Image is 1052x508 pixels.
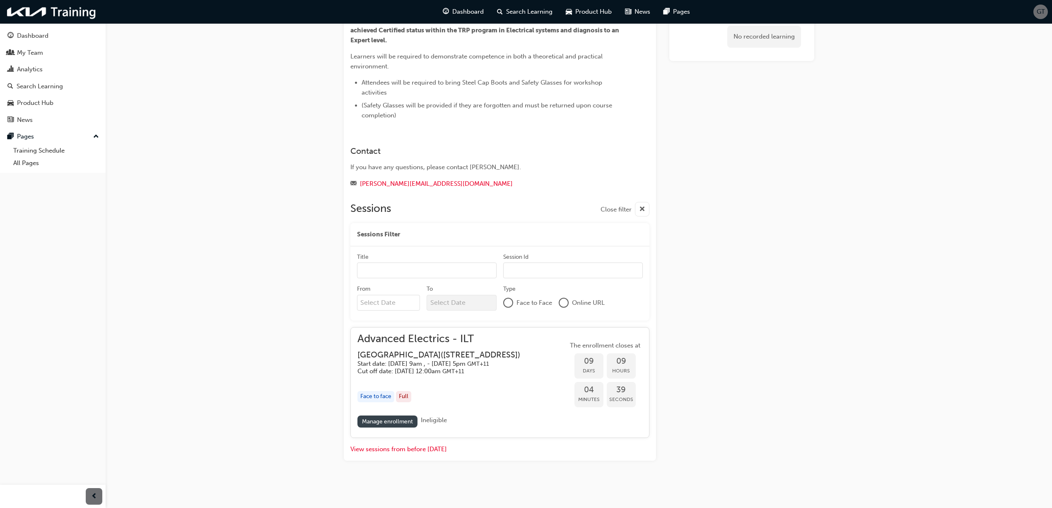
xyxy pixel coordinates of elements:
[357,367,520,375] h5: Cut off date: [DATE] 12:00am
[350,180,357,188] span: email-icon
[357,295,420,311] input: From
[607,357,636,366] span: 09
[657,3,697,20] a: pages-iconPages
[7,100,14,107] span: car-icon
[673,7,690,17] span: Pages
[17,65,43,74] div: Analytics
[17,82,63,91] div: Search Learning
[360,180,513,187] a: [PERSON_NAME][EMAIL_ADDRESS][DOMAIN_NAME]
[10,157,102,170] a: All Pages
[357,263,497,278] input: Title
[618,3,657,20] a: news-iconNews
[574,395,603,404] span: Minutes
[503,285,516,293] div: Type
[421,416,447,424] span: Ineligible
[7,66,14,73] span: chart-icon
[357,253,369,261] div: Title
[503,253,528,261] div: Session Id
[357,285,370,293] div: From
[17,132,34,141] div: Pages
[3,62,102,77] a: Analytics
[350,163,620,172] div: If you have any questions, please contact [PERSON_NAME].
[91,491,97,502] span: prev-icon
[7,133,14,141] span: pages-icon
[7,117,14,124] span: news-icon
[601,202,649,216] button: Close filter
[490,3,559,20] a: search-iconSearch Learning
[574,385,603,395] span: 04
[17,48,43,58] div: My Team
[1033,5,1048,19] button: GT
[503,263,643,278] input: Session Id
[3,79,102,94] a: Search Learning
[3,129,102,144] button: Pages
[362,79,604,96] span: Attendees will be required to bring Steel Cap Boots and Safety Glasses for workshop activities
[350,17,620,44] span: The Electrical Expert face-to-face course is designed to train technicians who have achieved Cert...
[497,7,503,17] span: search-icon
[3,28,102,44] a: Dashboard
[568,341,642,350] span: The enrollment closes at
[350,179,620,189] div: Email
[635,7,650,17] span: News
[357,360,520,368] h5: Start date: [DATE] 9am , - [DATE] 5pm
[17,98,53,108] div: Product Hub
[574,357,603,366] span: 09
[7,32,14,40] span: guage-icon
[572,298,605,308] span: Online URL
[3,27,102,129] button: DashboardMy TeamAnalyticsSearch LearningProduct HubNews
[601,205,632,214] span: Close filter
[607,385,636,395] span: 39
[516,298,552,308] span: Face to Face
[3,95,102,111] a: Product Hub
[350,146,620,156] h3: Contact
[357,350,520,360] h3: [GEOGRAPHIC_DATA] ( [STREET_ADDRESS] )
[452,7,484,17] span: Dashboard
[350,53,604,70] span: Learners will be required to demonstrate competence in both a theoretical and practical environment.
[396,391,411,402] div: Full
[7,49,14,57] span: people-icon
[574,366,603,376] span: Days
[350,202,391,216] h2: Sessions
[357,416,418,428] a: Manage enrollment
[3,112,102,128] a: News
[559,3,618,20] a: car-iconProduct Hub
[607,395,636,404] span: Seconds
[17,115,33,125] div: News
[10,144,102,157] a: Training Schedule
[467,360,489,367] span: Australian Eastern Daylight Time GMT+11
[566,7,572,17] span: car-icon
[575,7,612,17] span: Product Hub
[727,26,801,48] div: No recorded learning
[357,334,533,344] span: Advanced Electrics - ILT
[17,31,48,41] div: Dashboard
[427,295,497,311] input: To
[3,45,102,61] a: My Team
[607,366,636,376] span: Hours
[357,230,400,239] span: Sessions Filter
[350,445,447,454] button: View sessions from before [DATE]
[7,83,13,90] span: search-icon
[436,3,490,20] a: guage-iconDashboard
[427,285,433,293] div: To
[664,7,670,17] span: pages-icon
[1037,7,1045,17] span: GT
[442,368,464,375] span: Australian Eastern Daylight Time GMT+11
[357,334,642,431] button: Advanced Electrics - ILT[GEOGRAPHIC_DATA]([STREET_ADDRESS])Start date: [DATE] 9am , - [DATE] 5pm ...
[357,391,394,402] div: Face to face
[93,131,99,142] span: up-icon
[639,204,645,215] span: cross-icon
[4,3,99,20] img: kia-training
[506,7,553,17] span: Search Learning
[362,102,614,119] span: (Safety Glasses will be provided if they are forgotten and must be returned upon course completion)
[443,7,449,17] span: guage-icon
[625,7,631,17] span: news-icon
